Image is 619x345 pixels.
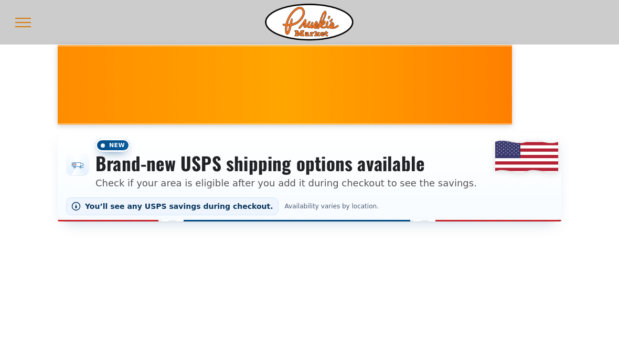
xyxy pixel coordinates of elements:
button: menu [9,9,37,36]
span: • [189,96,194,110]
span: You’ll see any USPS savings during checkout. [85,202,273,210]
h3: Brand-new USPS shipping options available [95,152,477,175]
span: Kielbasa Polish Sausage [289,65,470,80]
p: Check if your area is eligible after you add it during checkout to see the savings. [95,176,477,190]
span: NEW! • Limited Supply • [PERSON_NAME] Recipe [289,80,470,90]
span: Availability varies by location. [283,203,381,210]
span: $9.99! [289,90,470,104]
img: Polish Artisan Dried Sausage [237,63,279,105]
span: New [95,139,130,152]
div: Shipping options announcement [58,132,561,221]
